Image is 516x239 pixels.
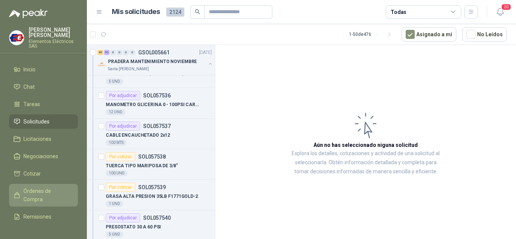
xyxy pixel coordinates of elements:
[501,3,511,11] span: 20
[23,100,40,108] span: Tareas
[106,132,170,139] p: CABLE ENCAUCHETADO 2x12
[130,50,135,55] div: 0
[23,117,49,126] span: Solicitudes
[143,93,171,98] p: SOL057536
[314,141,418,149] h3: Aún no has seleccionado niguna solicitud
[291,149,440,176] p: Explora los detalles, cotizaciones y actividad de una solicitud al seleccionarla. Obtén informaci...
[110,50,116,55] div: 0
[391,8,406,16] div: Todas
[106,79,123,85] div: 5 UND
[199,49,212,56] p: [DATE]
[123,50,129,55] div: 0
[9,9,48,18] img: Logo peakr
[106,193,198,200] p: GRASA ALTA PRESION 35LB F1771GOLD-2
[106,170,128,176] div: 100 UND
[462,27,507,42] button: No Leídos
[106,213,140,222] div: Por adjudicar
[402,27,456,42] button: Asignado a mi
[9,97,78,111] a: Tareas
[106,91,140,100] div: Por adjudicar
[9,80,78,94] a: Chat
[9,210,78,224] a: Remisiones
[23,187,71,204] span: Órdenes de Compra
[9,132,78,146] a: Licitaciones
[9,62,78,77] a: Inicio
[97,60,107,69] img: Company Logo
[9,149,78,163] a: Negociaciones
[29,27,78,38] p: [PERSON_NAME] [PERSON_NAME]
[106,224,161,231] p: PRESOSTATO 30 A 60 PSI
[166,8,184,17] span: 2124
[349,28,395,40] div: 1 - 50 de 476
[195,9,200,14] span: search
[9,184,78,207] a: Órdenes de Compra
[104,50,110,55] div: 50
[87,180,215,210] a: Por cotizarSOL057539GRASA ALTA PRESION 35LB F1771GOLD-21 UND
[138,50,170,55] p: GSOL005661
[108,58,197,65] p: PRADERA MANTENIMIENTO NOVIEMBRE
[106,162,178,170] p: TUERCA TIPO MARIPOSA DE 3/8"
[106,201,123,207] div: 1 UND
[23,65,36,74] span: Inicio
[138,185,166,190] p: SOL057539
[106,183,135,192] div: Por cotizar
[9,31,24,45] img: Company Logo
[29,39,78,48] p: Elementos Eléctricos SAS
[23,83,35,91] span: Chat
[23,213,51,221] span: Remisiones
[108,66,149,72] p: Santa [PERSON_NAME]
[117,50,122,55] div: 0
[106,101,200,108] p: MANOMETRO GLICERINA 0 - 100PSI CARATULA
[9,167,78,181] a: Cotizar
[97,50,103,55] div: 85
[97,48,213,72] a: 85 50 0 0 0 0 GSOL005661[DATE] Company LogoPRADERA MANTENIMIENTO NOVIEMBRESanta [PERSON_NAME]
[23,152,58,160] span: Negociaciones
[143,123,171,129] p: SOL057537
[23,170,41,178] span: Cotizar
[106,122,140,131] div: Por adjudicar
[23,135,51,143] span: Licitaciones
[106,140,127,146] div: 100 MTS
[106,231,123,237] div: 5 UND
[87,119,215,149] a: Por adjudicarSOL057537CABLE ENCAUCHETADO 2x12100 MTS
[87,88,215,119] a: Por adjudicarSOL057536MANOMETRO GLICERINA 0 - 100PSI CARATULA12 UND
[87,149,215,180] a: Por cotizarSOL057538TUERCA TIPO MARIPOSA DE 3/8"100 UND
[106,109,125,115] div: 12 UND
[143,215,171,220] p: SOL057540
[9,114,78,129] a: Solicitudes
[138,154,166,159] p: SOL057538
[106,152,135,161] div: Por cotizar
[493,5,507,19] button: 20
[112,6,160,17] h1: Mis solicitudes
